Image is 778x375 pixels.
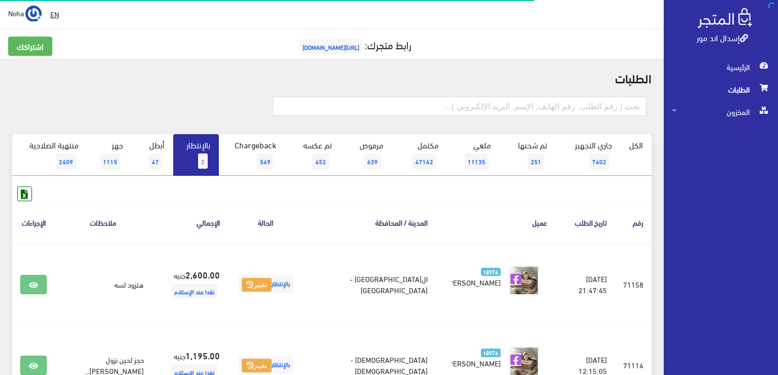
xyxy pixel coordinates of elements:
[8,7,24,19] span: Noha
[12,71,652,84] h2: الطلبات
[12,201,55,243] th: الإجراءات
[465,153,489,169] span: 11135
[198,153,208,169] span: 2
[297,35,411,54] a: رابط متجرك:[URL][DOMAIN_NAME]
[446,275,501,289] span: [PERSON_NAME]
[621,134,652,155] a: الكل
[228,201,304,243] th: الحالة
[171,284,217,299] span: نقدا عند الإستلام
[664,78,778,101] a: الطلبات
[312,153,329,169] span: 452
[55,201,152,243] th: ملاحظات
[672,78,770,101] span: الطلبات
[304,244,436,325] td: ال[GEOGRAPHIC_DATA] - [GEOGRAPHIC_DATA]
[412,153,436,169] span: 47162
[452,265,501,288] a: 18974 [PERSON_NAME]
[12,134,87,176] a: منتهية الصلاحية2409
[447,134,500,176] a: ملغي11135
[25,6,42,22] img: ...
[152,201,228,243] th: اﻹجمالي
[697,30,748,45] a: إسدال اند مور
[452,346,501,368] a: 18974 [PERSON_NAME]
[481,349,501,357] span: 18974
[185,349,220,362] strong: 1,195.00
[100,153,120,169] span: 1115
[664,56,778,78] a: الرئيسية
[340,134,392,176] a: مرفوض639
[173,134,219,176] a: بالإنتظار2
[392,134,447,176] a: مكتمل47162
[149,153,162,169] span: 47
[481,268,501,276] span: 18974
[219,134,285,176] a: Chargeback549
[242,278,272,292] button: تغيير
[672,101,770,123] span: المخزون
[56,153,76,169] span: 2409
[46,5,63,23] a: EN
[556,244,615,325] td: [DATE] 21:47:45
[300,39,362,54] span: [URL][DOMAIN_NAME]
[556,201,615,243] th: تاريخ الطلب
[556,134,621,176] a: جاري التجهيز7402
[8,5,42,21] a: ... Noha
[664,101,778,123] a: المخزون
[364,153,381,169] span: 639
[242,359,272,373] button: تغيير
[87,134,132,176] a: جهز1115
[152,244,228,325] td: جنيه
[50,8,59,20] u: EN
[285,134,340,176] a: تم عكسه452
[698,8,752,28] img: .
[239,356,293,374] span: بالإنتظار
[273,97,646,116] input: بحث ( رقم الطلب, رقم الهاتف, الإسم, البريد اﻹلكتروني )...
[132,134,173,176] a: أبطل47
[446,356,501,370] span: [PERSON_NAME]
[672,56,770,78] span: الرئيسية
[239,275,293,293] span: بالإنتظار
[185,268,220,281] strong: 2,600.00
[500,134,556,176] a: تم شحنها251
[528,153,544,169] span: 251
[615,244,652,325] td: 71158
[304,201,436,243] th: المدينة / المحافظة
[257,153,274,169] span: 549
[436,201,556,243] th: عميل
[589,153,609,169] span: 7402
[55,244,152,325] td: هتزود لسه
[8,37,52,56] a: اشتراكك
[615,201,652,243] th: رقم
[509,265,539,296] img: picture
